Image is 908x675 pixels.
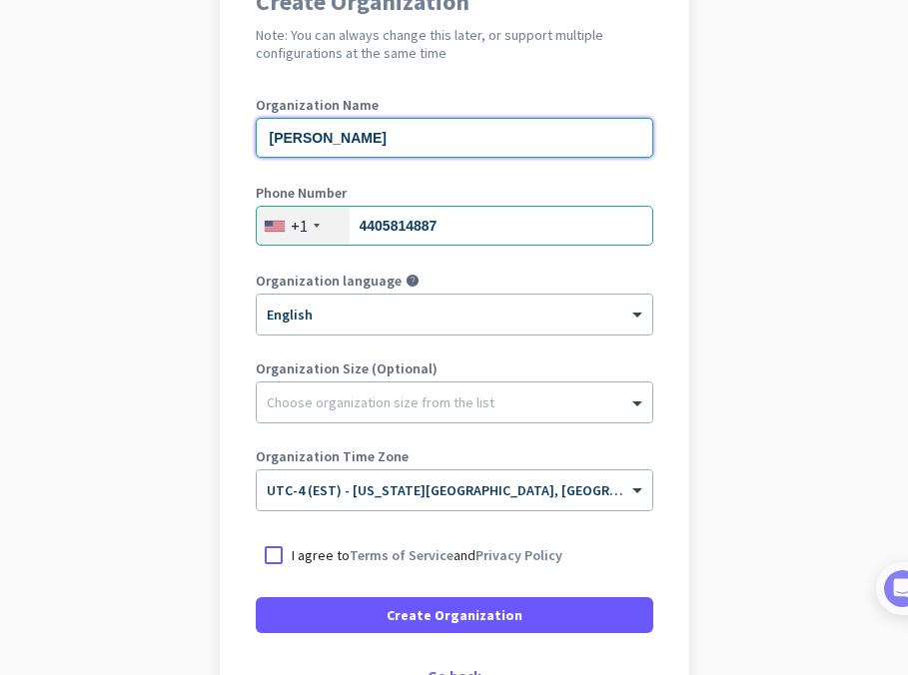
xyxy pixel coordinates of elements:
span: Create Organization [387,605,522,625]
button: Create Organization [256,597,653,633]
input: 201-555-0123 [256,206,653,246]
label: Organization Size (Optional) [256,361,653,375]
label: Phone Number [256,186,653,200]
a: Terms of Service [350,546,454,564]
i: help [406,274,420,288]
div: +1 [291,216,308,236]
a: Privacy Policy [475,546,562,564]
p: I agree to and [292,545,562,565]
h2: Note: You can always change this later, or support multiple configurations at the same time [256,26,653,62]
label: Organization language [256,274,402,288]
input: What is the name of your organization? [256,118,653,158]
label: Organization Name [256,98,653,112]
label: Organization Time Zone [256,449,653,463]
